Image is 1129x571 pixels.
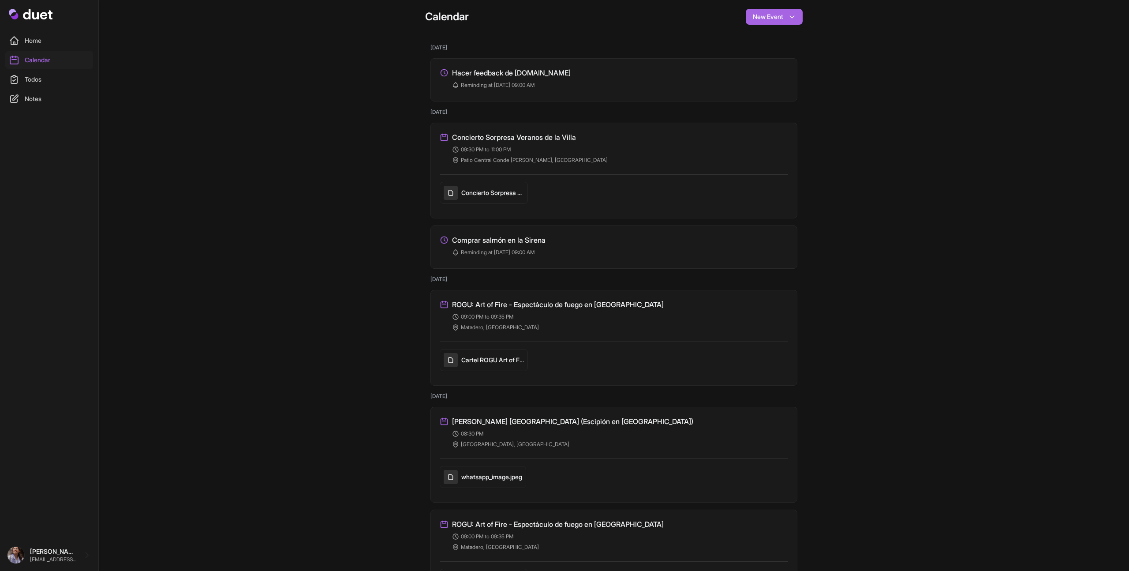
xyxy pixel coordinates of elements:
[461,188,524,197] h5: Concierto Sorpresa Veranos de la Villa 14 agosto
[452,68,571,78] h3: Hacer feedback de [DOMAIN_NAME]
[461,82,535,89] span: Reminding at [DATE] 09:00 AM
[461,146,511,153] span: 09:30 PM to 11:00 PM
[430,109,797,116] h2: [DATE]
[440,416,788,448] a: [PERSON_NAME] [GEOGRAPHIC_DATA] (Escipión en [GEOGRAPHIC_DATA]) 08:30 PM [GEOGRAPHIC_DATA], [GEOG...
[452,299,664,310] h3: ROGU: Art of Fire - Espectáculo de fuego en [GEOGRAPHIC_DATA]
[440,299,788,331] a: ROGU: Art of Fire - Espectáculo de fuego en [GEOGRAPHIC_DATA] 09:00 PM to 09:35 PM Matadero, [GEO...
[461,473,522,481] h5: whatsapp_image.jpeg
[5,51,93,69] a: Calendar
[5,32,93,49] a: Home
[461,533,513,540] span: 09:00 PM to 09:35 PM
[461,430,483,437] span: 08:30 PM
[30,547,77,556] p: [PERSON_NAME]
[425,10,469,24] h1: Calendar
[7,546,25,564] img: IMG_7956.png
[746,9,803,25] button: New Event
[452,519,664,530] h3: ROGU: Art of Fire - Espectáculo de fuego en [GEOGRAPHIC_DATA]
[452,132,576,143] h3: Concierto Sorpresa Veranos de la Villa
[452,416,693,427] h3: [PERSON_NAME] [GEOGRAPHIC_DATA] (Escipión en [GEOGRAPHIC_DATA])
[461,157,608,164] span: Patio Central Conde [PERSON_NAME], [GEOGRAPHIC_DATA]
[461,313,513,320] span: 09:00 PM to 09:35 PM
[440,182,528,209] a: Concierto Sorpresa Veranos de la Villa 14 agosto
[30,556,77,563] p: [EMAIL_ADDRESS][DOMAIN_NAME]
[440,235,788,259] a: Edit Comprar salmón en la Sirena
[5,90,93,108] a: Notes
[440,349,528,376] a: Cartel ROGU Art of Fire Agosto 2025
[430,393,797,400] h2: [DATE]
[461,356,524,364] h5: Cartel ROGU Art of Fire Agosto 2025
[430,276,797,283] h2: [DATE]
[440,466,526,493] a: whatsapp_image.jpeg
[461,249,535,256] span: Reminding at [DATE] 09:00 AM
[5,71,93,88] a: Todos
[461,324,539,331] span: Matadero, [GEOGRAPHIC_DATA]
[452,235,546,245] h3: Comprar salmón en la Sirena
[440,132,788,164] a: Concierto Sorpresa Veranos de la Villa 09:30 PM to 11:00 PM Patio Central Conde [PERSON_NAME], [G...
[430,44,797,51] h2: [DATE]
[461,544,539,551] span: Matadero, [GEOGRAPHIC_DATA]
[7,546,91,564] a: [PERSON_NAME] [EMAIL_ADDRESS][DOMAIN_NAME]
[440,68,788,92] a: Edit Hacer feedback de psicólogos.gt
[440,519,788,551] a: ROGU: Art of Fire - Espectáculo de fuego en [GEOGRAPHIC_DATA] 09:00 PM to 09:35 PM Matadero, [GEO...
[461,441,569,448] span: [GEOGRAPHIC_DATA], [GEOGRAPHIC_DATA]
